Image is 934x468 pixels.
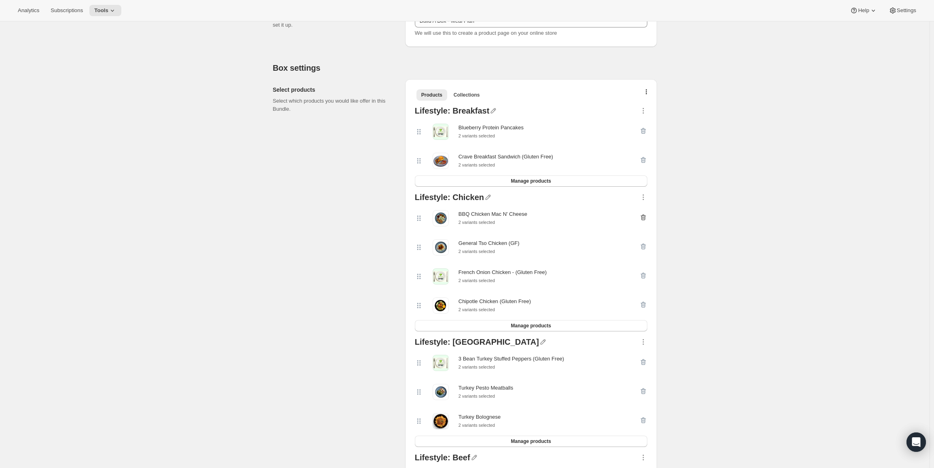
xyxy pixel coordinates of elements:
[459,384,513,392] div: Turkey Pesto Meatballs
[51,7,83,14] span: Subscriptions
[459,423,495,428] small: 2 variants selected
[459,307,495,312] small: 2 variants selected
[94,7,108,14] span: Tools
[433,153,449,169] img: Crave Breakfast Sandwich (Gluten Free)
[273,63,657,73] h2: Box settings
[459,365,495,369] small: 2 variants selected
[415,193,484,204] div: Lifestyle: Chicken
[511,178,551,184] span: Manage products
[459,124,524,132] div: Blueberry Protein Pancakes
[459,249,495,254] small: 2 variants selected
[433,239,449,255] img: General Tso Chicken (GF)
[13,5,44,16] button: Analytics
[46,5,88,16] button: Subscriptions
[459,133,495,138] small: 2 variants selected
[433,210,449,226] img: BBQ Chicken Mac N' Cheese
[459,239,520,247] div: General Tso Chicken (GF)
[273,97,392,113] p: Select which products you would like offer in this Bundle.
[421,92,442,98] span: Products
[433,355,449,371] img: 3 Bean Turkey Stuffed Peppers (Gluten Free)
[459,278,495,283] small: 2 variants selected
[459,394,495,398] small: 2 variants selected
[433,297,449,314] img: Chipotle Chicken (Gluten Free)
[415,436,647,447] button: Manage products
[459,153,553,161] div: Crave Breakfast Sandwich (Gluten Free)
[459,220,495,225] small: 2 variants selected
[273,86,392,94] h2: Select products
[433,384,449,400] img: Turkey Pesto Meatballs
[454,92,480,98] span: Collections
[459,355,564,363] div: 3 Bean Turkey Stuffed Peppers (Gluten Free)
[433,268,449,285] img: French Onion Chicken - (Gluten Free)
[415,175,647,187] button: Manage products
[459,268,547,276] div: French Onion Chicken - (Gluten Free)
[459,162,495,167] small: 2 variants selected
[415,30,557,36] span: We will use this to create a product page on your online store
[415,338,539,348] div: Lifestyle: [GEOGRAPHIC_DATA]
[18,7,39,14] span: Analytics
[897,7,916,14] span: Settings
[511,323,551,329] span: Manage products
[858,7,869,14] span: Help
[907,432,926,452] div: Open Intercom Messenger
[511,438,551,445] span: Manage products
[415,453,470,464] div: Lifestyle: Beef
[459,297,531,306] div: Chipotle Chicken (Gluten Free)
[415,107,490,117] div: Lifestyle: Breakfast
[433,124,449,140] img: Blueberry Protein Pancakes
[415,320,647,331] button: Manage products
[433,413,449,429] img: Turkey Bolognese
[89,5,121,16] button: Tools
[884,5,921,16] button: Settings
[459,413,501,421] div: Turkey Bolognese
[845,5,882,16] button: Help
[459,210,527,218] div: BBQ Chicken Mac N' Cheese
